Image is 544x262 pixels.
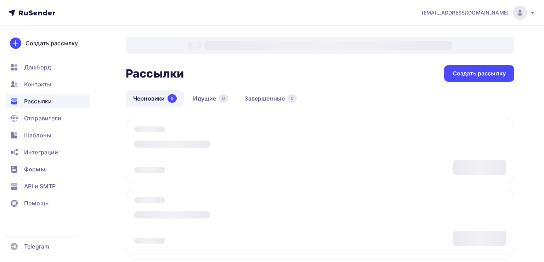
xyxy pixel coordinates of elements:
[168,94,177,103] div: 0
[237,90,304,107] a: Завершенные0
[6,60,90,74] a: Дашборд
[24,63,51,72] span: Дашборд
[422,6,535,20] a: [EMAIL_ADDRESS][DOMAIN_NAME]
[186,90,236,107] a: Идущие0
[24,148,58,156] span: Интеграции
[422,9,509,16] span: [EMAIL_ADDRESS][DOMAIN_NAME]
[24,165,45,173] span: Формы
[24,182,56,190] span: API и SMTP
[24,97,52,106] span: Рассылки
[6,111,90,125] a: Отправители
[25,39,78,47] div: Создать рассылку
[24,114,62,123] span: Отправители
[288,94,297,103] div: 0
[126,90,184,107] a: Черновики0
[6,162,90,176] a: Формы
[453,69,506,78] div: Создать рассылку
[219,94,228,103] div: 0
[24,131,51,139] span: Шаблоны
[6,128,90,142] a: Шаблоны
[126,67,184,81] h2: Рассылки
[24,242,49,251] span: Telegram
[24,80,51,89] span: Контакты
[24,199,49,207] span: Помощь
[6,94,90,108] a: Рассылки
[6,77,90,91] a: Контакты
